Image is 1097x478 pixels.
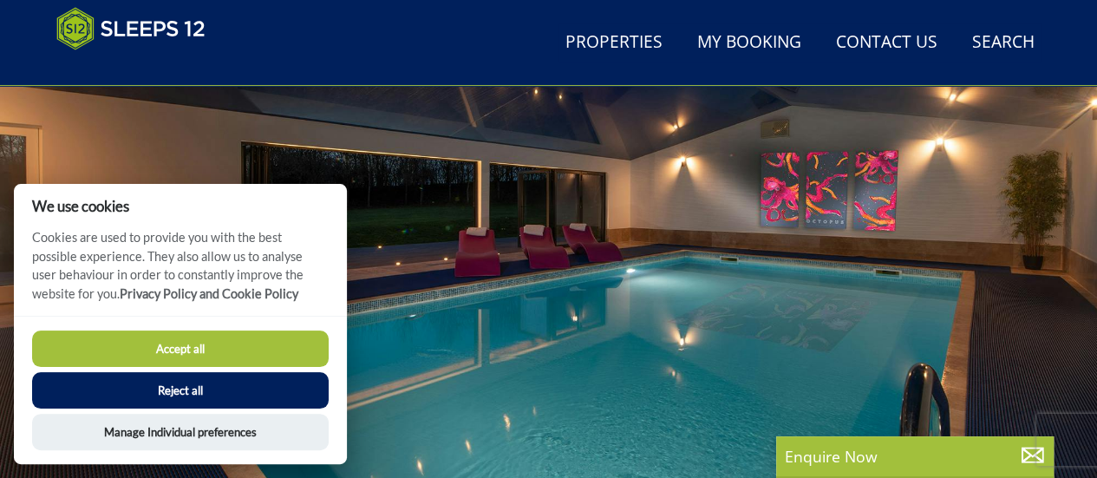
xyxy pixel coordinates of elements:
button: Reject all [32,372,329,409]
h2: We use cookies [14,198,347,214]
iframe: Customer reviews powered by Trustpilot [48,61,230,75]
a: Privacy Policy and Cookie Policy [120,286,298,301]
a: Properties [558,23,669,62]
img: Sleeps 12 [56,7,206,50]
a: Search [965,23,1041,62]
a: Contact Us [829,23,944,62]
button: Manage Individual preferences [32,414,329,450]
button: Accept all [32,331,329,367]
p: Cookies are used to provide you with the best possible experience. They also allow us to analyse ... [14,228,347,316]
p: Enquire Now [785,445,1045,468]
a: My Booking [690,23,808,62]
